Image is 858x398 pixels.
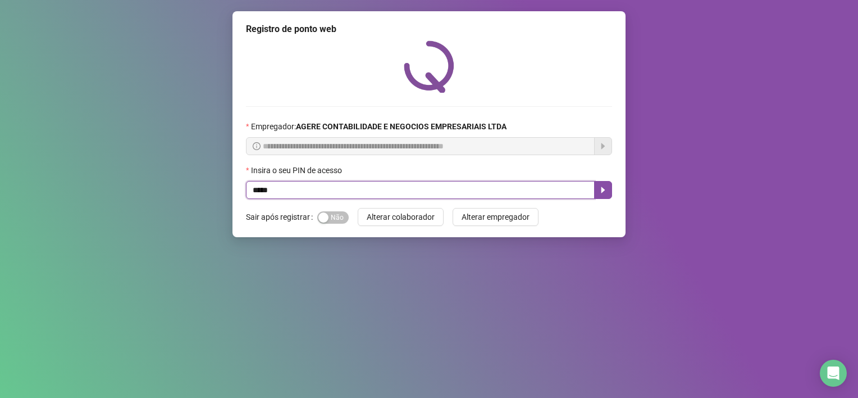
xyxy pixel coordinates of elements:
img: QRPoint [404,40,454,93]
label: Sair após registrar [246,208,317,226]
button: Alterar empregador [453,208,538,226]
strong: AGERE CONTABILIDADE E NEGOCIOS EMPRESARIAIS LTDA [296,122,506,131]
div: Registro de ponto web [246,22,612,36]
span: caret-right [599,186,608,195]
span: Alterar colaborador [367,211,435,223]
span: Empregador : [251,120,506,133]
label: Insira o seu PIN de acesso [246,164,349,177]
span: info-circle [253,142,261,150]
div: Open Intercom Messenger [820,360,847,387]
button: Alterar colaborador [358,208,444,226]
span: Alterar empregador [462,211,530,223]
